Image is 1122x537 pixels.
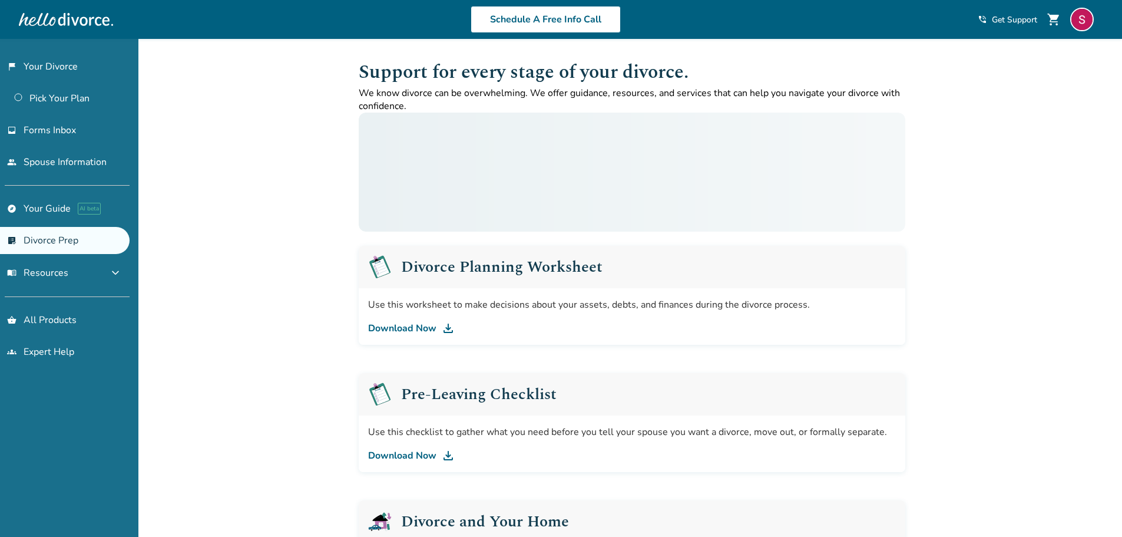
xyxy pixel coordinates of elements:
span: menu_book [7,268,16,278]
img: Pre-Leaving Checklist [368,383,392,406]
span: AI beta [78,203,101,215]
a: Schedule A Free Info Call [471,6,621,33]
h1: Support for every stage of your divorce. [359,58,905,87]
span: shopping_basket [7,315,16,325]
img: Pre-Leaving Checklist [368,255,392,279]
h2: Pre-Leaving Checklist [401,387,557,402]
span: people [7,157,16,167]
span: Get Support [992,14,1037,25]
a: phone_in_talkGet Support [978,14,1037,25]
h2: Divorce and Your Home [401,514,569,529]
img: DL [441,449,455,463]
span: Resources [7,266,68,279]
span: Forms Inbox [24,124,76,137]
span: list_alt_check [7,236,16,245]
h2: Divorce Planning Worksheet [401,259,603,275]
img: Divorce and Your Home [368,510,392,533]
span: expand_more [108,266,123,280]
div: Use this worksheet to make decisions about your assets, debts, and finances during the divorce pr... [368,298,896,312]
div: Use this checklist to gather what you need before you tell your spouse you want a divorce, move o... [368,425,896,439]
span: phone_in_talk [978,15,987,24]
span: flag_2 [7,62,16,71]
p: We know divorce can be overwhelming. We offer guidance, resources, and services that can help you... [359,87,905,113]
a: Download Now [368,321,896,335]
img: DL [441,321,455,335]
span: explore [7,204,16,213]
span: shopping_cart [1047,12,1061,27]
span: groups [7,347,16,357]
img: Samantha Schmidt [1070,8,1094,31]
span: inbox [7,126,16,135]
a: Download Now [368,449,896,463]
